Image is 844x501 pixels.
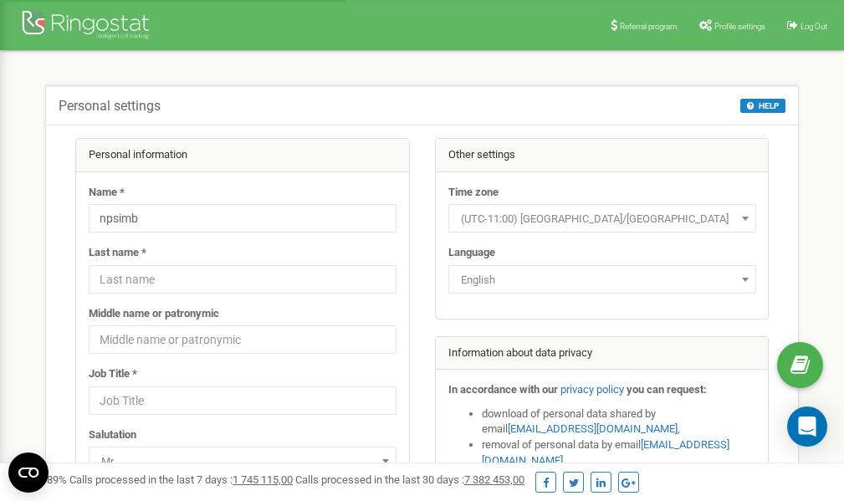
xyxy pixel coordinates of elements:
[620,22,678,31] span: Referral program
[8,452,49,493] button: Open CMP widget
[448,204,756,233] span: (UTC-11:00) Pacific/Midway
[714,22,765,31] span: Profile settings
[508,422,678,435] a: [EMAIL_ADDRESS][DOMAIN_NAME]
[448,245,495,261] label: Language
[454,207,750,231] span: (UTC-11:00) Pacific/Midway
[59,99,161,114] h5: Personal settings
[89,366,137,382] label: Job Title *
[89,447,396,475] span: Mr.
[89,325,396,354] input: Middle name or patronymic
[627,383,707,396] strong: you can request:
[448,265,756,294] span: English
[76,139,409,172] div: Personal information
[89,306,219,322] label: Middle name or patronymic
[89,427,136,443] label: Salutation
[89,185,125,201] label: Name *
[454,268,750,292] span: English
[89,245,146,261] label: Last name *
[233,473,293,486] u: 1 745 115,00
[295,473,524,486] span: Calls processed in the last 30 days :
[787,406,827,447] div: Open Intercom Messenger
[89,386,396,415] input: Job Title
[560,383,624,396] a: privacy policy
[89,204,396,233] input: Name
[464,473,524,486] u: 7 382 453,00
[95,450,391,473] span: Mr.
[482,406,756,437] li: download of personal data shared by email ,
[482,437,756,468] li: removal of personal data by email ,
[89,265,396,294] input: Last name
[436,337,769,371] div: Information about data privacy
[448,185,499,201] label: Time zone
[740,99,785,113] button: HELP
[436,139,769,172] div: Other settings
[69,473,293,486] span: Calls processed in the last 7 days :
[801,22,827,31] span: Log Out
[448,383,558,396] strong: In accordance with our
